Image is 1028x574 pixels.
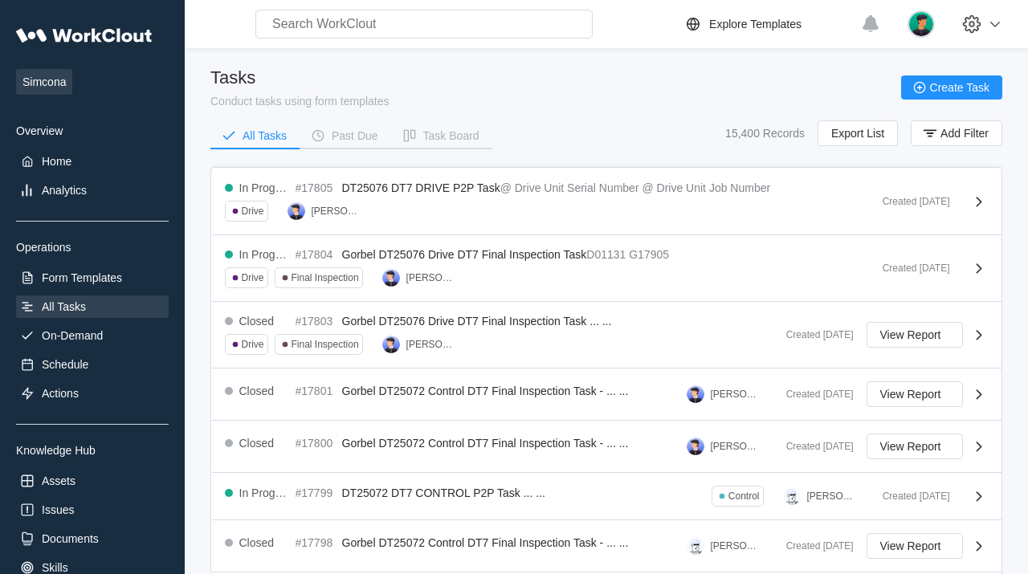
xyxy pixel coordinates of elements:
button: View Report [867,322,963,348]
div: Drive [242,272,264,283]
div: Documents [42,532,99,545]
div: Knowledge Hub [16,444,169,457]
button: View Report [867,381,963,407]
div: [PERSON_NAME] [711,441,761,452]
img: clout-01.png [783,487,801,505]
mark: @ Drive Unit Job Number [642,181,770,194]
div: Form Templates [42,271,122,284]
div: Created [DATE] [773,441,854,452]
a: In Progress#17805DT25076 DT7 DRIVE P2P Task@ Drive Unit Serial Number@ Drive Unit Job NumberDrive... [212,169,1001,235]
div: Conduct tasks using form templates [210,95,390,108]
a: Documents [16,527,169,550]
a: In Progress#17804Gorbel DT25076 Drive DT7 Final Inspection TaskD01131G17905DriveFinal Inspection[... [212,235,1001,302]
img: user-5.png [687,385,704,403]
button: Add Filter [911,120,1002,146]
div: Issues [42,503,74,516]
a: Assets [16,470,169,492]
div: Created [DATE] [870,196,950,207]
div: All Tasks [42,300,86,313]
div: Overview [16,124,169,137]
div: Schedule [42,358,88,371]
div: Closed [239,437,275,450]
div: #17804 [296,248,336,261]
div: All Tasks [243,130,287,141]
span: Add Filter [940,128,989,139]
span: View Report [880,540,941,552]
a: Explore Templates [683,14,853,34]
div: Drive [242,206,264,217]
a: Home [16,150,169,173]
button: Past Due [300,124,391,148]
mark: @ Drive Unit Serial Number [500,181,639,194]
span: Gorbel DT25072 Control DT7 Final Inspection Task - ... ... [342,385,629,397]
div: In Progress [239,248,289,261]
div: Past Due [332,130,378,141]
button: All Tasks [210,124,300,148]
span: Simcona [16,69,72,95]
div: #17805 [296,181,336,194]
div: Created [DATE] [870,491,950,502]
img: clout-01.png [687,537,704,555]
div: [PERSON_NAME] [807,491,857,502]
div: Created [DATE] [773,389,854,400]
span: DT25072 DT7 CONTROL P2P Task ... ... [342,486,545,499]
span: View Report [880,441,941,452]
a: Closed#17800Gorbel DT25072 Control DT7 Final Inspection Task - ... ...[PERSON_NAME]Created [DATE]... [212,421,1001,473]
div: #17803 [296,315,336,328]
a: Closed#17801Gorbel DT25072 Control DT7 Final Inspection Task - ... ...[PERSON_NAME]Created [DATE]... [212,368,1001,421]
div: Control [728,491,760,502]
div: 15,400 Records [725,127,805,140]
input: Search WorkClout [255,10,593,39]
div: In Progress [239,486,289,499]
mark: G17905 [629,248,669,261]
div: Operations [16,241,169,254]
a: Closed#17798Gorbel DT25072 Control DT7 Final Inspection Task - ... ...[PERSON_NAME]Created [DATE]... [212,520,1001,572]
button: View Report [867,533,963,559]
div: Assets [42,474,75,487]
div: Analytics [42,184,87,197]
img: user-5.png [687,438,704,455]
div: #17801 [296,385,336,397]
img: user.png [908,10,935,38]
span: View Report [880,329,941,340]
div: In Progress [239,181,289,194]
button: Export List [818,120,898,146]
span: Gorbel DT25072 Control DT7 Final Inspection Task - ... ... [342,536,629,549]
div: [PERSON_NAME] [711,540,761,552]
div: #17798 [296,536,336,549]
div: [PERSON_NAME] [711,389,761,400]
div: Created [DATE] [870,263,950,274]
span: View Report [880,389,941,400]
button: Create Task [901,75,1002,100]
div: Closed [239,536,275,549]
div: Explore Templates [709,18,802,31]
div: Drive [242,339,264,350]
div: Created [DATE] [773,329,854,340]
a: Closed#17803Gorbel DT25076 Drive DT7 Final Inspection Task ... ...DriveFinal Inspection[PERSON_NA... [212,302,1001,368]
div: [PERSON_NAME] [406,272,456,283]
a: All Tasks [16,295,169,318]
mark: D01131 [586,248,626,261]
div: Final Inspection [292,339,359,350]
a: Issues [16,499,169,521]
div: Closed [239,315,275,328]
span: Create Task [930,82,989,93]
a: Actions [16,382,169,405]
div: Final Inspection [292,272,359,283]
div: [PERSON_NAME] [406,339,456,350]
img: user-5.png [382,336,400,353]
span: Gorbel DT25076 Drive DT7 Final Inspection Task ... ... [342,315,612,328]
img: user-5.png [288,202,305,220]
div: Tasks [210,67,390,88]
div: Closed [239,385,275,397]
div: [PERSON_NAME] [312,206,361,217]
div: Home [42,155,71,168]
img: user-5.png [382,269,400,287]
a: On-Demand [16,324,169,347]
a: In Progress#17799DT25072 DT7 CONTROL P2P Task ... ...Control[PERSON_NAME]Created [DATE] [212,473,1001,520]
a: Analytics [16,179,169,202]
div: #17800 [296,437,336,450]
button: Task Board [391,124,492,148]
div: Task Board [423,130,479,141]
div: Actions [42,387,79,400]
